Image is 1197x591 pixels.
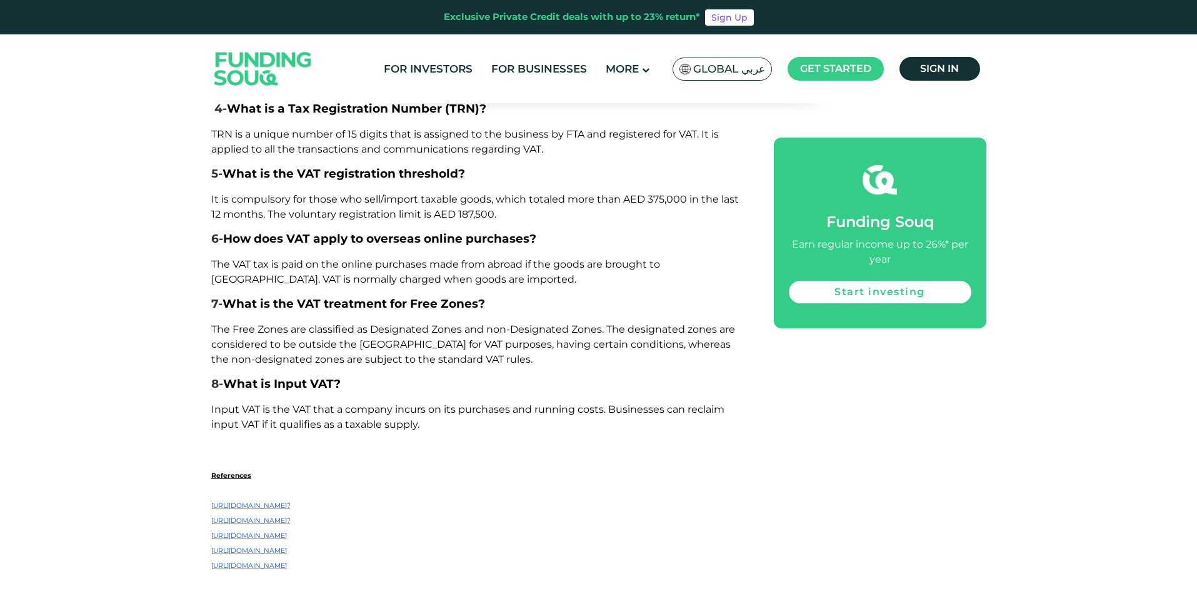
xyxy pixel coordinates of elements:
[223,296,485,311] span: What is the VAT treatment for Free Zones?
[800,63,871,74] span: Get started
[211,403,724,430] span: Input VAT is the VAT that a company incurs on its purchases and running costs. Businesses can rec...
[826,213,934,231] span: Funding Souq
[789,281,971,303] a: Start investing
[211,532,287,540] a: [URL][DOMAIN_NAME]
[211,517,291,525] a: [URL][DOMAIN_NAME]?
[211,128,719,155] span: TRN is a unique number of 15 digits that is assigned to the business by FTA and registered for VA...
[899,57,980,81] a: Sign in
[223,166,465,181] span: What is the VAT registration threshold?
[211,296,223,311] span: 7-
[444,10,700,24] div: Exclusive Private Credit deals with up to 23% return*
[863,163,897,197] img: fsicon
[693,62,765,76] span: Global عربي
[606,63,639,75] span: More
[211,166,223,181] span: 5-
[211,376,223,391] span: 8-
[211,231,223,246] span: 6-
[227,101,486,116] span: What is a Tax Registration Number (TRN)?
[211,502,291,510] a: [URL][DOMAIN_NAME]?
[214,101,227,116] span: 4-
[211,547,287,555] a: [URL][DOMAIN_NAME]
[211,323,735,365] span: The Free Zones are classified as Designated Zones and non-Designated Zones. The designated zones ...
[211,193,739,220] span: It is compulsory for those who sell/import taxable goods, which totaled more than AED 375,000 in ...
[211,472,251,480] span: References
[920,63,959,74] span: Sign in
[223,231,536,246] span: How does VAT apply to overseas online purchases?
[223,376,341,391] span: What is Input VAT?
[381,59,476,79] a: For Investors
[211,562,287,570] a: [URL][DOMAIN_NAME]
[705,9,754,26] a: Sign Up
[202,38,324,101] img: Logo
[679,64,691,74] img: SA Flag
[789,237,971,267] div: Earn regular income up to 26%* per year
[211,258,660,285] span: The VAT tax is paid on the online purchases made from abroad if the goods are brought to [GEOGRAP...
[488,59,590,79] a: For Businesses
